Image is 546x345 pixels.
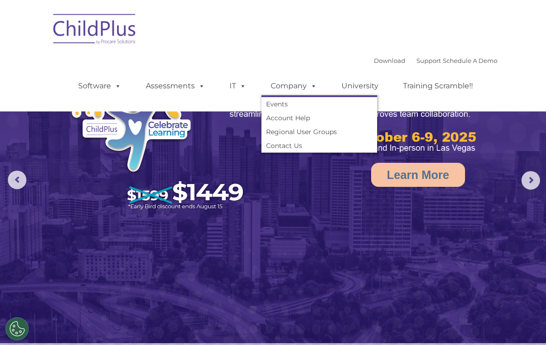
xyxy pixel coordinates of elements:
[374,57,497,64] font: |
[443,57,497,64] a: Schedule A Demo
[416,57,441,64] a: Support
[261,77,326,95] a: Company
[394,77,482,95] a: Training Scramble!!
[220,77,255,95] a: IT
[136,77,214,95] a: Assessments
[374,57,405,64] a: Download
[261,125,377,139] a: Regional User Groups
[371,163,465,187] a: Learn More
[261,97,377,111] a: Events
[69,77,130,95] a: Software
[261,139,377,153] a: Contact Us
[261,111,377,125] a: Account Help
[332,77,388,95] a: University
[6,317,29,340] button: Cookies Settings
[49,7,141,54] img: ChildPlus by Procare Solutions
